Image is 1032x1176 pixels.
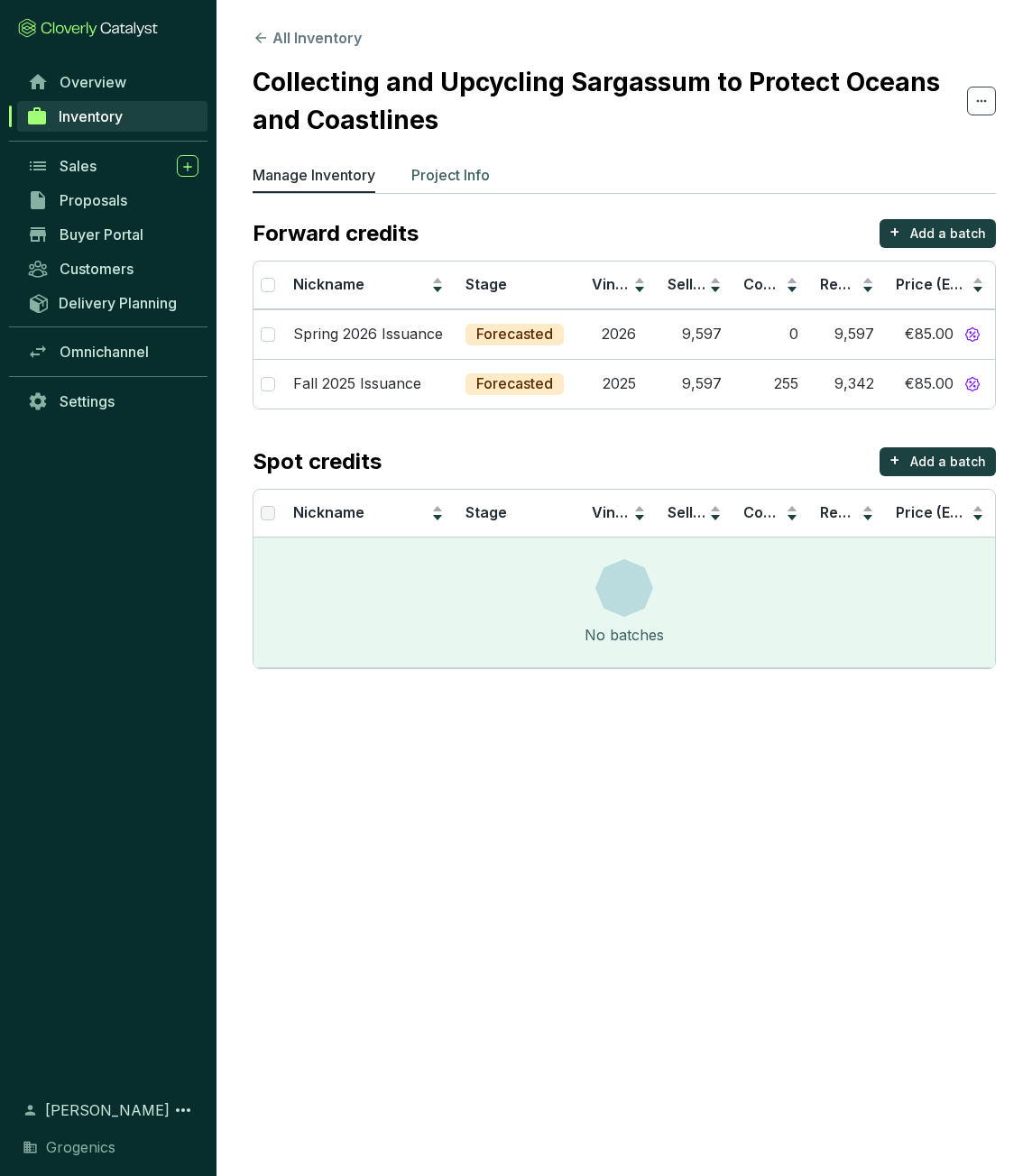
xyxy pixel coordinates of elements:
span: Price (EUR) [896,503,974,521]
td: 2025 [581,359,657,409]
p: Add a batch [910,453,986,471]
td: 0 [733,309,808,359]
span: Delivery Planning [59,294,177,312]
span: Price (EUR) [896,275,974,293]
p: + [889,447,900,473]
p: Manage Inventory [253,164,375,186]
a: Proposals [18,185,207,216]
p: Project Info [411,164,490,186]
span: Buyer Portal [60,225,143,243]
a: Settings [18,386,207,417]
a: Sales [18,151,207,181]
a: Inventory [17,101,207,132]
td: 9,597 [657,309,733,359]
span: Settings [60,392,115,410]
span: Overview [60,73,126,91]
a: Customers [18,253,207,284]
button: +Add a batch [880,219,996,248]
a: Omnichannel [18,336,207,367]
button: +Add a batch [880,447,996,476]
p: Add a batch [910,225,986,243]
span: Inventory [59,107,123,125]
p: Spring 2026 Issuance [293,325,443,345]
p: Spot credits [253,447,382,476]
span: Committed [743,275,821,293]
p: + [889,219,900,244]
td: 9,597 [809,309,885,359]
span: Omnichannel [60,343,149,361]
span: Stage [465,503,507,521]
a: Buyer Portal [18,219,207,250]
th: Stage [455,262,581,309]
th: Stage [455,490,581,537]
h2: Collecting and Upcycling Sargassum to Protect Oceans and Coastlines [253,63,967,139]
td: 2026 [581,309,657,359]
span: Grogenics [46,1136,115,1158]
div: No batches [585,624,664,646]
p: Forward credits [253,219,419,248]
span: Sales [60,157,97,175]
span: Stage [465,275,507,293]
span: Proposals [60,191,127,209]
span: Vintage [592,275,648,293]
a: Delivery Planning [18,288,207,317]
p: Fall 2025 Issuance [293,374,421,394]
span: Committed [743,503,821,521]
span: Sellable [668,503,723,521]
td: 255 [733,359,808,409]
span: €85.00 [905,325,954,345]
p: Forecasted [476,325,553,345]
span: Customers [60,260,134,278]
td: 9,342 [809,359,885,409]
span: [PERSON_NAME] [45,1099,170,1121]
span: Nickname [293,503,364,521]
span: Remaining [820,275,894,293]
span: Sellable [668,275,723,293]
td: 9,597 [657,359,733,409]
a: Overview [18,67,207,97]
span: €85.00 [905,374,954,394]
span: Nickname [293,275,364,293]
span: Vintage [592,503,648,521]
p: Forecasted [476,374,553,394]
button: All Inventory [253,27,362,49]
span: Remaining [820,503,894,521]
